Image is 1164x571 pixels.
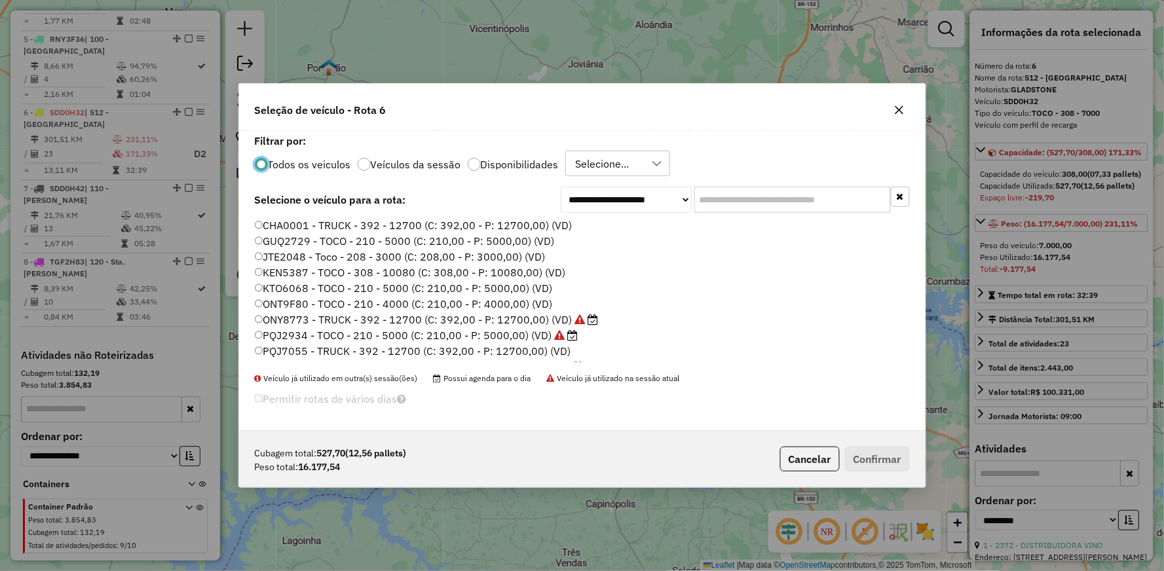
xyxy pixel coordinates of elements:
[299,460,341,474] strong: 16.177,54
[255,394,263,403] input: Permitir rotas de vários dias
[567,330,578,341] i: Possui agenda para o dia
[317,447,407,460] strong: 527,70
[255,331,263,339] input: PQJ2934 - TOCO - 210 - 5000 (C: 210,00 - P: 5000,00) (VD)
[255,133,910,149] label: Filtrar por:
[780,447,840,471] button: Cancelar
[255,296,553,312] label: ONT9F80 - TOCO - 210 - 4000 (C: 210,00 - P: 4000,00) (VD)
[588,314,598,325] i: Possui agenda para o dia
[573,361,584,372] i: Possui agenda para o dia
[255,315,263,323] input: ONY8773 - TRUCK - 392 - 12700 (C: 392,00 - P: 12700,00) (VD)
[255,359,584,375] label: PQJ7115 - TRUCK - 392 - 12700 (C: 392,00 - P: 12700,00) (VD)
[255,221,263,229] input: CHA0001 - TRUCK - 392 - 12700 (C: 392,00 - P: 12700,00) (VD)
[547,373,680,383] span: Veículo já utilizado na sessão atual
[346,447,407,459] span: (12,56 pallets)
[255,249,546,265] label: JTE2048 - Toco - 208 - 3000 (C: 208,00 - P: 3000,00) (VD)
[397,394,406,404] i: Selecione pelo menos um veículo
[255,252,263,261] input: JTE2048 - Toco - 208 - 3000 (C: 208,00 - P: 3000,00) (VD)
[481,159,559,170] label: Disponibilidades
[268,159,351,170] label: Todos os veiculos
[434,373,531,383] span: Possui agenda para o dia
[255,373,418,383] span: Veículo já utilizado em outra(s) sessão(ões)
[571,151,634,176] div: Selecione...
[255,280,553,296] label: KTO6068 - TOCO - 210 - 5000 (C: 210,00 - P: 5000,00) (VD)
[255,193,406,206] strong: Selecione o veículo para a rota:
[255,460,299,474] span: Peso total:
[574,314,585,325] i: Veículo já utilizado na sessão atual
[255,386,407,411] label: Permitir rotas de vários dias
[255,102,386,118] span: Seleção de veículo - Rota 6
[255,343,571,359] label: PQJ7055 - TRUCK - 392 - 12700 (C: 392,00 - P: 12700,00) (VD)
[371,159,461,170] label: Veículos da sessão
[554,330,565,341] i: Veículo já utilizado na sessão atual
[255,447,317,460] span: Cubagem total:
[255,268,263,276] input: KEN5387 - TOCO - 308 - 10080 (C: 308,00 - P: 10080,00) (VD)
[255,233,555,249] label: GUQ2729 - TOCO - 210 - 5000 (C: 210,00 - P: 5000,00) (VD)
[255,299,263,308] input: ONT9F80 - TOCO - 210 - 4000 (C: 210,00 - P: 4000,00) (VD)
[255,236,263,245] input: GUQ2729 - TOCO - 210 - 5000 (C: 210,00 - P: 5000,00) (VD)
[255,346,263,355] input: PQJ7055 - TRUCK - 392 - 12700 (C: 392,00 - P: 12700,00) (VD)
[255,265,566,280] label: KEN5387 - TOCO - 308 - 10080 (C: 308,00 - P: 10080,00) (VD)
[255,284,263,292] input: KTO6068 - TOCO - 210 - 5000 (C: 210,00 - P: 5000,00) (VD)
[255,312,599,327] label: ONY8773 - TRUCK - 392 - 12700 (C: 392,00 - P: 12700,00) (VD)
[255,327,578,343] label: PQJ2934 - TOCO - 210 - 5000 (C: 210,00 - P: 5000,00) (VD)
[255,217,573,233] label: CHA0001 - TRUCK - 392 - 12700 (C: 392,00 - P: 12700,00) (VD)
